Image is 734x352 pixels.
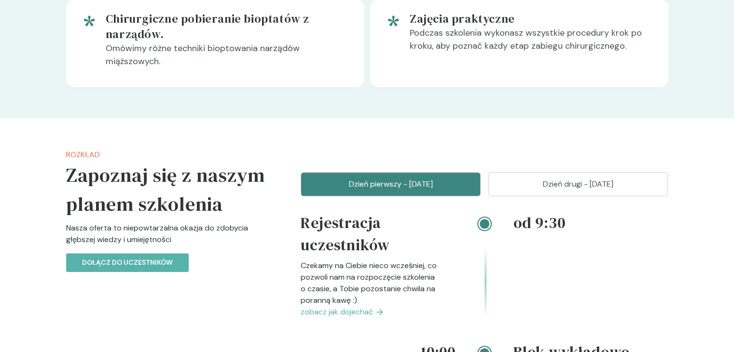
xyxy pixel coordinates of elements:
p: Czekamy na Ciebie nieco wcześniej, co pozwoli nam na rozpoczęcie szkolenia o czasie, a Tobie pozo... [301,260,456,306]
h4: Rejestracja uczestników [301,212,456,260]
button: Dzień drugi - [DATE] [488,172,668,196]
button: Dołącz do uczestników [66,253,189,272]
p: Podczas szkolenia wykonasz wszystkie procedury krok po kroku, aby poznać każdy etap zabiegu chiru... [410,27,653,60]
p: Dzień pierwszy - [DATE] [313,178,469,190]
span: zobacz jak dojechać [301,306,373,318]
a: zobacz jak dojechać [301,306,456,318]
h5: Zapoznaj się z naszym planem szkolenia [66,161,270,218]
button: Dzień pierwszy - [DATE] [301,172,481,196]
p: Rozkład [66,149,270,161]
p: Dzień drugi - [DATE] [500,178,656,190]
p: Dołącz do uczestników [82,257,173,268]
h4: od 9:30 [513,212,668,234]
p: Nasza oferta to niepowtarzalna okazja do zdobycia głębszej wiedzy i umiejętności [66,222,270,253]
h5: Chirurgiczne pobieranie bioptatów z narządów. [106,11,349,42]
h5: Zajęcia praktyczne [410,11,653,27]
a: Dołącz do uczestników [66,257,189,267]
p: Omówimy różne techniki bioptowania narządów miąższowych. [106,42,349,76]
